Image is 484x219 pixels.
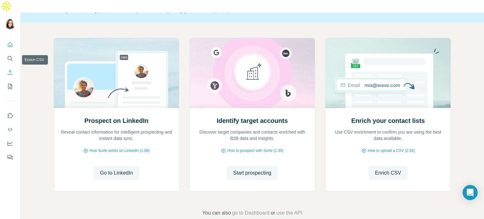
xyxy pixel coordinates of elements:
[100,169,133,177] span: Go to LinkedIn
[276,209,302,217] button: use the API
[369,166,407,180] button: Enrich CSV
[5,152,15,163] button: Feedback
[94,166,139,180] button: Go to LinkedIn
[232,209,269,217] button: go to Dashboard
[89,148,150,153] span: How Surfe works on LinkedIn (1:58)
[325,38,451,108] img: Enrich your contact lists
[271,209,275,217] span: or
[375,169,401,177] span: Enrich CSV
[189,38,315,108] img: Identify target accounts
[5,53,15,64] button: Search
[54,38,179,108] img: Prospect on LinkedIn
[5,67,15,78] button: Enrich CSV
[5,39,15,50] button: Quick start
[202,209,231,217] span: You can also
[351,116,425,125] h2: Enrich your contact lists
[332,129,444,141] p: Use CSV enrichment to confirm you are using the best data available.
[84,116,148,125] h2: Prospect on LinkedIn
[5,19,15,29] img: Avatar
[5,124,15,135] button: Use Surfe API
[5,81,15,92] button: My lists
[233,169,271,177] span: Start prospecting
[227,148,283,153] span: How to prospect with Surfe (1:30)
[5,110,15,121] button: Use Surfe on LinkedIn
[5,138,15,149] button: Dashboard
[463,185,478,200] div: Open Intercom Messenger
[217,116,288,125] h2: Identify target accounts
[60,129,173,141] p: Reveal contact information for intelligent prospecting and instant data sync.
[196,129,308,141] p: Discover target companies and contacts enriched with B2B data and insights.
[227,166,278,180] button: Start prospecting
[368,148,415,153] span: How to upload a CSV (2:59)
